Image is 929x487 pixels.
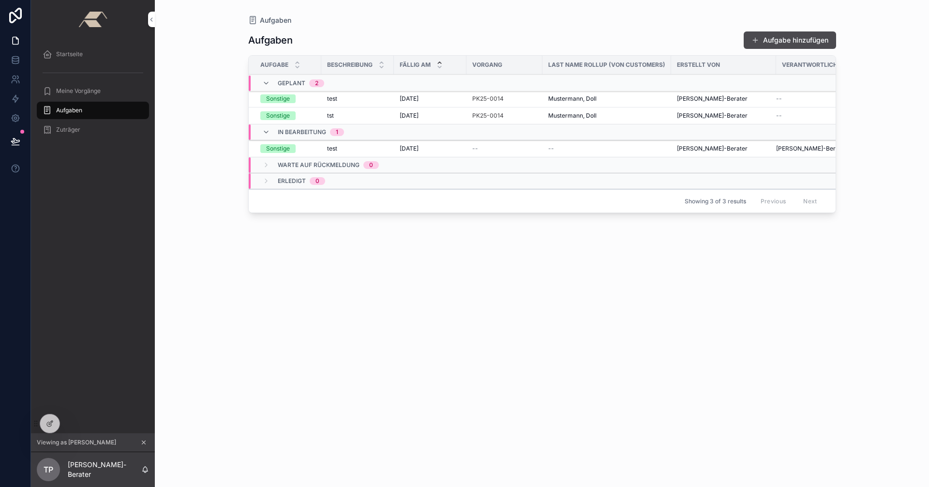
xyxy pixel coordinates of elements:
span: test [327,95,337,103]
a: Sonstige [260,94,315,103]
span: Vorgang [472,61,502,69]
img: App logo [78,12,107,27]
span: -- [776,95,782,103]
span: Verantwortlich [782,61,838,69]
a: Sonstige [260,144,315,153]
a: [DATE] [400,145,461,152]
span: Mustermann, Doll [548,95,597,103]
span: Zuträger [56,126,80,134]
a: Sonstige [260,111,315,120]
div: scrollable content [31,39,155,151]
span: test [327,145,337,152]
span: [PERSON_NAME]-Berater [677,112,748,120]
span: Showing 3 of 3 results [685,198,746,205]
span: Viewing as [PERSON_NAME] [37,439,116,446]
p: [PERSON_NAME]-Berater [68,460,141,479]
a: Mustermann, Doll [548,95,665,103]
span: tst [327,112,334,120]
span: -- [548,145,554,152]
div: 0 [369,161,373,169]
span: Aufgaben [260,15,291,25]
a: test [327,95,388,103]
span: -- [776,112,782,120]
span: [DATE] [400,95,419,103]
a: PK25-0014 [472,95,504,103]
span: Meine Vorgänge [56,87,101,95]
a: PK25-0014 [472,95,537,103]
span: [PERSON_NAME]-Berater [677,95,748,103]
div: Sonstige [266,144,290,153]
a: tst [327,112,388,120]
a: Startseite [37,46,149,63]
span: Startseite [56,50,83,58]
a: [PERSON_NAME]-Berater [677,95,770,103]
span: Mustermann, Doll [548,112,597,120]
span: Warte auf Rückmeldung [278,161,360,169]
span: Geplant [278,79,305,87]
span: Erledigt [278,177,306,185]
span: Aufgabe [260,61,288,69]
span: [DATE] [400,112,419,120]
a: [PERSON_NAME]-Berater [677,112,770,120]
a: PK25-0014 [472,112,537,120]
span: Fällig am [400,61,431,69]
a: [PERSON_NAME]-Berater [776,145,845,152]
a: PK25-0014 [472,112,504,120]
div: Sonstige [266,94,290,103]
a: test [327,145,388,152]
span: In Bearbeitung [278,128,326,136]
span: TP [44,464,53,475]
span: Last Name Rollup (von Customers) [548,61,665,69]
h1: Aufgaben [248,33,293,47]
span: [PERSON_NAME]-Berater [677,145,748,152]
div: 1 [336,128,338,136]
span: erstellt von [677,61,720,69]
a: [PERSON_NAME]-Berater [677,145,770,152]
span: [DATE] [400,145,419,152]
span: Beschreibung [327,61,373,69]
a: -- [776,112,845,120]
a: [DATE] [400,95,461,103]
a: [DATE] [400,112,461,120]
a: Aufgaben [248,15,291,25]
a: Meine Vorgänge [37,82,149,100]
a: Aufgaben [37,102,149,119]
button: Aufgabe hinzufügen [744,31,836,49]
div: Sonstige [266,111,290,120]
div: 2 [315,79,318,87]
span: -- [472,145,478,152]
a: -- [472,145,537,152]
a: -- [548,145,665,152]
span: Aufgaben [56,107,82,114]
a: Zuträger [37,121,149,138]
a: Mustermann, Doll [548,112,665,120]
a: -- [776,95,845,103]
div: 0 [315,177,319,185]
